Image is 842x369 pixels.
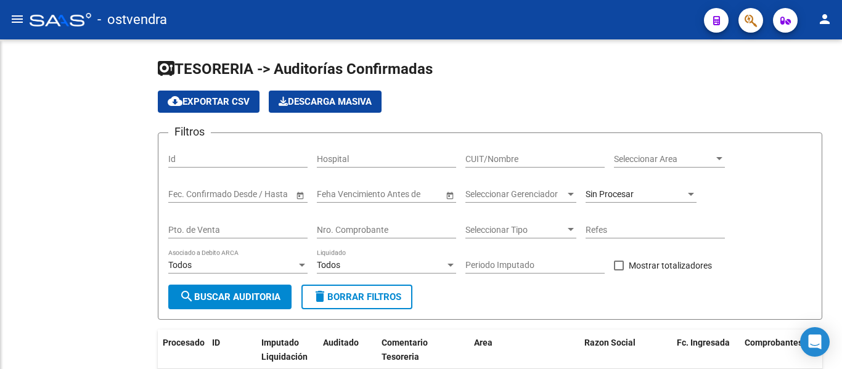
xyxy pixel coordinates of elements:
[443,189,456,201] button: Open calendar
[301,285,412,309] button: Borrar Filtros
[261,338,308,362] span: Imputado Liquidación
[163,338,205,347] span: Procesado
[168,94,182,108] mat-icon: cloud_download
[629,258,712,273] span: Mostrar totalizadores
[212,338,220,347] span: ID
[474,338,493,347] span: Area
[269,91,382,113] button: Descarga Masiva
[677,338,730,347] span: Fc. Ingresada
[313,289,327,304] mat-icon: delete
[293,189,306,201] button: Open calendar
[382,338,428,362] span: Comentario Tesoreria
[465,225,565,235] span: Seleccionar Tipo
[586,189,634,199] span: Sin Procesar
[313,291,401,302] span: Borrar Filtros
[269,91,382,113] app-download-masive: Descarga masiva de comprobantes (adjuntos)
[10,12,25,26] mat-icon: menu
[168,260,192,270] span: Todos
[465,189,565,200] span: Seleccionar Gerenciador
[168,189,206,200] input: Start date
[800,327,830,357] div: Open Intercom Messenger
[317,260,340,270] span: Todos
[168,123,211,140] h3: Filtros
[584,338,636,347] span: Razon Social
[158,91,260,113] button: Exportar CSV
[97,6,167,33] span: - ostvendra
[179,289,194,304] mat-icon: search
[158,60,433,78] span: TESORERIA -> Auditorías Confirmadas
[168,96,250,107] span: Exportar CSV
[614,154,714,164] span: Seleccionar Area
[817,12,832,26] mat-icon: person
[168,285,292,309] button: Buscar Auditoria
[217,189,277,200] input: End date
[179,291,280,302] span: Buscar Auditoria
[279,96,372,107] span: Descarga Masiva
[323,338,359,347] span: Auditado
